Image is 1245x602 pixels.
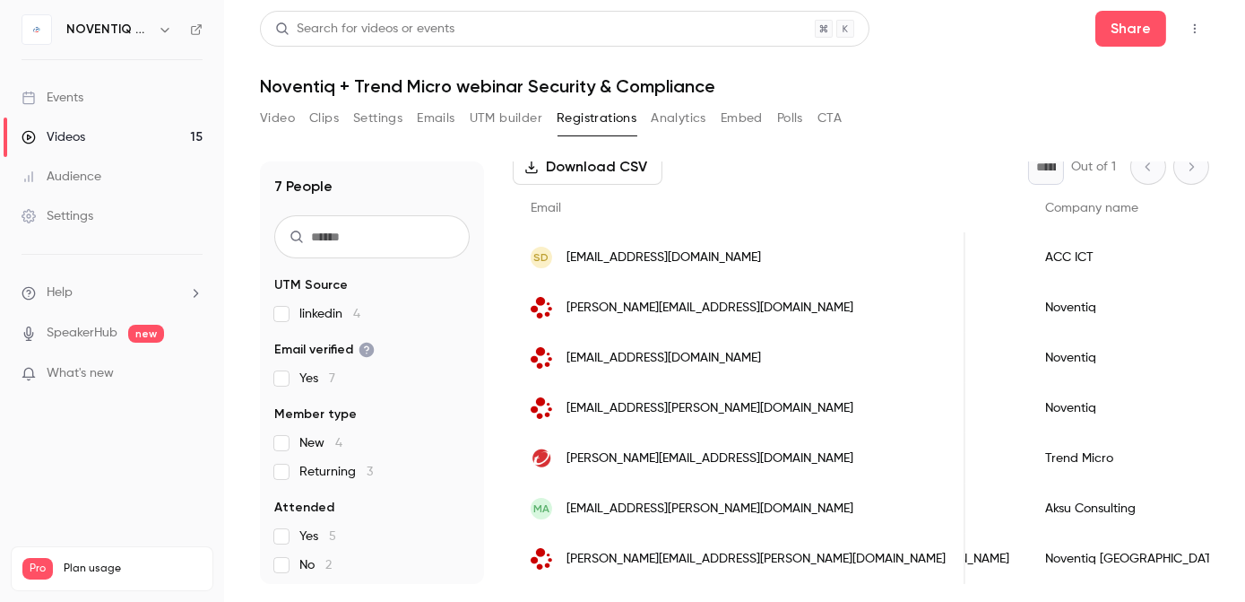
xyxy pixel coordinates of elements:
button: Download CSV [513,149,662,185]
div: Settings [22,207,93,225]
span: MA [533,501,549,517]
span: Returning [299,463,373,481]
span: 3 [367,466,373,478]
span: Sd [534,249,549,266]
span: No [299,556,332,574]
div: Videos [22,128,85,146]
div: Audience [22,168,101,186]
div: Noventiq [1027,333,1241,383]
span: new [128,325,164,343]
img: softline-group.com [531,297,552,318]
span: linkedin [299,305,360,323]
button: Polls [777,104,803,133]
img: softline-group.com [531,347,552,369]
span: What's new [47,364,114,383]
div: Search for videos or events [275,20,454,39]
span: 7 [329,372,335,385]
div: Noventiq [1027,383,1241,433]
span: [PERSON_NAME][EMAIL_ADDRESS][DOMAIN_NAME] [566,299,853,318]
img: softline-group.com [531,548,552,570]
span: Email [531,202,561,214]
a: SpeakerHub [47,324,117,343]
span: 5 [329,530,336,543]
button: Video [260,104,295,133]
div: Events [22,89,83,107]
span: Help [47,284,73,302]
span: Yes [299,370,335,388]
div: Noventiq [1027,283,1241,333]
button: Analytics [651,104,706,133]
span: Attended [274,499,334,517]
p: Out of 1 [1071,158,1116,176]
button: CTA [817,104,842,133]
span: 4 [335,437,342,449]
iframe: Noticeable Trigger [181,366,203,382]
span: [EMAIL_ADDRESS][DOMAIN_NAME] [566,249,761,267]
span: [EMAIL_ADDRESS][PERSON_NAME][DOMAIN_NAME] [566,399,853,418]
span: New [299,434,342,452]
span: 4 [353,308,360,320]
div: Noventiq [GEOGRAPHIC_DATA] [1027,534,1241,584]
img: softline-group.com [531,397,552,419]
button: Settings [353,104,402,133]
button: Clips [309,104,339,133]
span: Member type [274,406,357,423]
span: [PERSON_NAME][EMAIL_ADDRESS][DOMAIN_NAME] [566,449,853,468]
li: help-dropdown-opener [22,284,203,302]
span: 2 [325,559,332,571]
span: [EMAIL_ADDRESS][PERSON_NAME][DOMAIN_NAME] [566,500,853,519]
span: Email verified [274,341,375,359]
h1: 7 People [274,176,333,197]
button: Share [1095,11,1166,47]
div: Trend Micro [1027,433,1241,484]
span: UTM Source [274,276,348,294]
button: Top Bar Actions [1180,14,1209,43]
span: Yes [299,528,336,545]
span: [PERSON_NAME][EMAIL_ADDRESS][PERSON_NAME][DOMAIN_NAME] [566,550,946,569]
span: [EMAIL_ADDRESS][DOMAIN_NAME] [566,349,761,368]
button: Emails [417,104,454,133]
span: Plan usage [64,562,202,576]
div: ACC ICT [1027,232,1241,283]
h1: Noventiq + Trend Micro webinar Security & Compliance [260,75,1209,97]
button: Registrations [557,104,636,133]
img: NOVENTIQ webinars - Global expertise, local outcomes [22,15,51,44]
h6: NOVENTIQ webinars - Global expertise, local outcomes [66,21,151,39]
span: Pro [22,558,53,580]
div: Aksu Consulting [1027,484,1241,534]
span: Company name [1045,202,1138,214]
button: UTM builder [470,104,542,133]
button: Embed [721,104,763,133]
img: trendmicro.com [531,448,552,469]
